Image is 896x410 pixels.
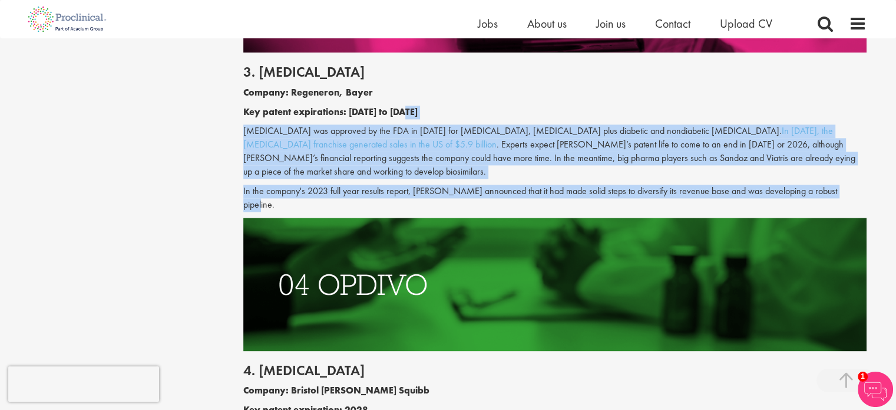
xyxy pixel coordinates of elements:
[243,218,867,351] img: Drugs with patents due to expire Opdivo
[243,384,429,396] b: Company: Bristol [PERSON_NAME] Squibb
[243,64,867,80] h2: 3. [MEDICAL_DATA]
[478,16,498,31] a: Jobs
[243,185,867,212] p: In the company's 2023 full year results report, [PERSON_NAME] announced that it had made solid st...
[243,86,373,99] b: Company: Regeneron, Bayer
[655,16,690,31] a: Contact
[858,372,868,382] span: 1
[243,363,867,378] h2: 4. [MEDICAL_DATA]
[527,16,567,31] a: About us
[596,16,626,31] a: Join us
[720,16,772,31] a: Upload CV
[243,124,867,178] p: [MEDICAL_DATA] was approved by the FDA in [DATE] for [MEDICAL_DATA], [MEDICAL_DATA] plus diabetic...
[243,106,418,118] b: Key patent expirations: [DATE] to [DATE]
[8,366,159,402] iframe: reCAPTCHA
[858,372,893,407] img: Chatbot
[243,124,833,150] a: In [DATE], the [MEDICAL_DATA] franchise generated sales in the US of $5.9 billion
